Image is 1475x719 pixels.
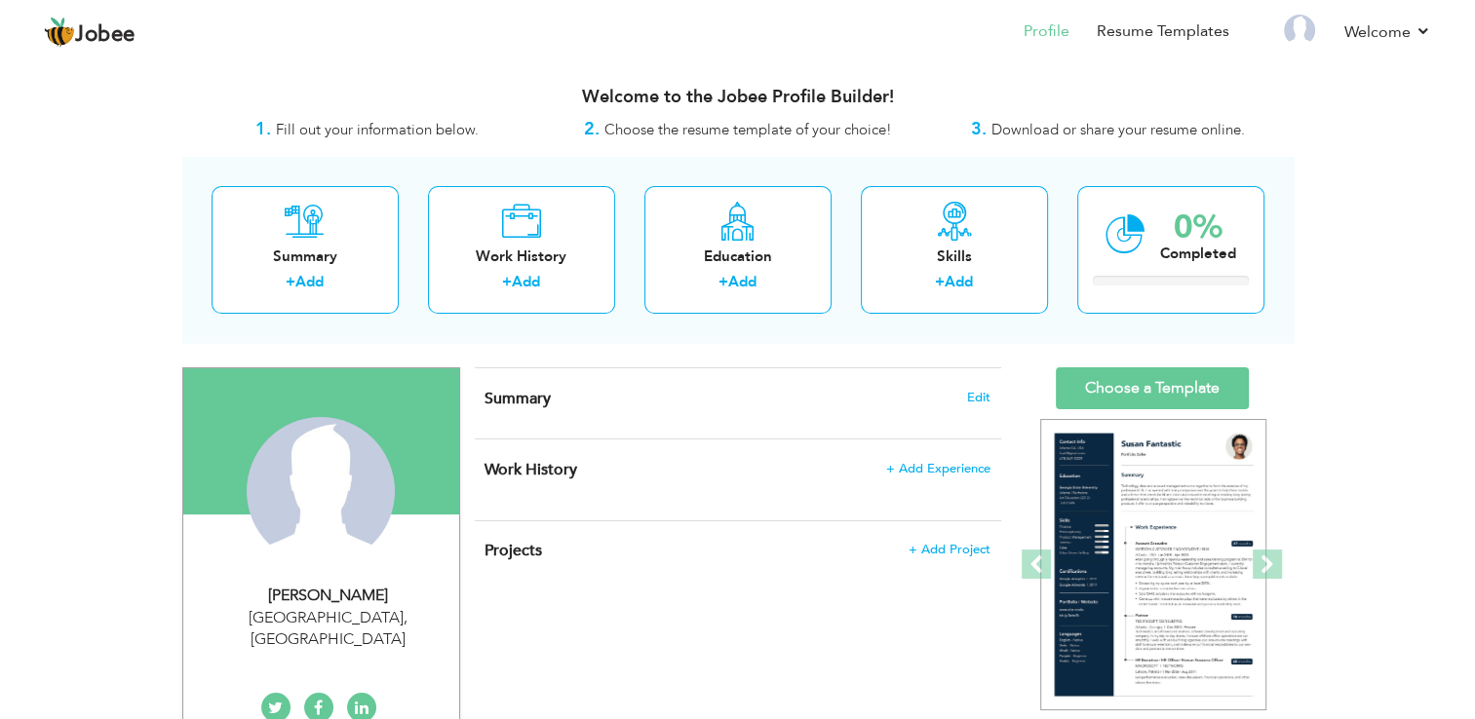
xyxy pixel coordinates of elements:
[198,607,459,652] div: [GEOGRAPHIC_DATA] [GEOGRAPHIC_DATA]
[1160,211,1236,244] div: 0%
[1056,367,1249,409] a: Choose a Template
[728,272,757,291] a: Add
[660,246,816,267] div: Education
[1344,20,1431,44] a: Welcome
[227,246,383,267] div: Summary
[967,391,990,404] span: Edit
[44,17,75,48] img: jobee.io
[255,117,271,141] strong: 1.
[444,246,600,267] div: Work History
[909,543,990,556] span: + Add Project
[286,272,295,292] label: +
[485,389,990,408] h4: Adding a summary is a quick and easy way to highlight your experience and interests.
[485,541,990,560] h4: This helps to highlight the project, tools and skills you have worked on.
[886,462,990,475] span: + Add Experience
[485,388,551,409] span: Summary
[604,120,892,139] span: Choose the resume template of your choice!
[991,120,1245,139] span: Download or share your resume online.
[502,272,512,292] label: +
[1097,20,1229,43] a: Resume Templates
[44,17,136,48] a: Jobee
[247,417,395,565] img: naveed baig
[718,272,728,292] label: +
[1024,20,1069,43] a: Profile
[276,120,479,139] span: Fill out your information below.
[512,272,540,291] a: Add
[971,117,987,141] strong: 3.
[1284,15,1315,46] img: Profile Img
[182,88,1294,107] h3: Welcome to the Jobee Profile Builder!
[75,24,136,46] span: Jobee
[404,607,408,628] span: ,
[945,272,973,291] a: Add
[198,585,459,607] div: [PERSON_NAME]
[1160,244,1236,264] div: Completed
[485,460,990,479] h4: This helps to show the companies you have worked for.
[485,459,577,480] span: Work History
[935,272,945,292] label: +
[485,540,542,561] span: Projects
[876,246,1032,267] div: Skills
[584,117,600,141] strong: 2.
[295,272,324,291] a: Add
